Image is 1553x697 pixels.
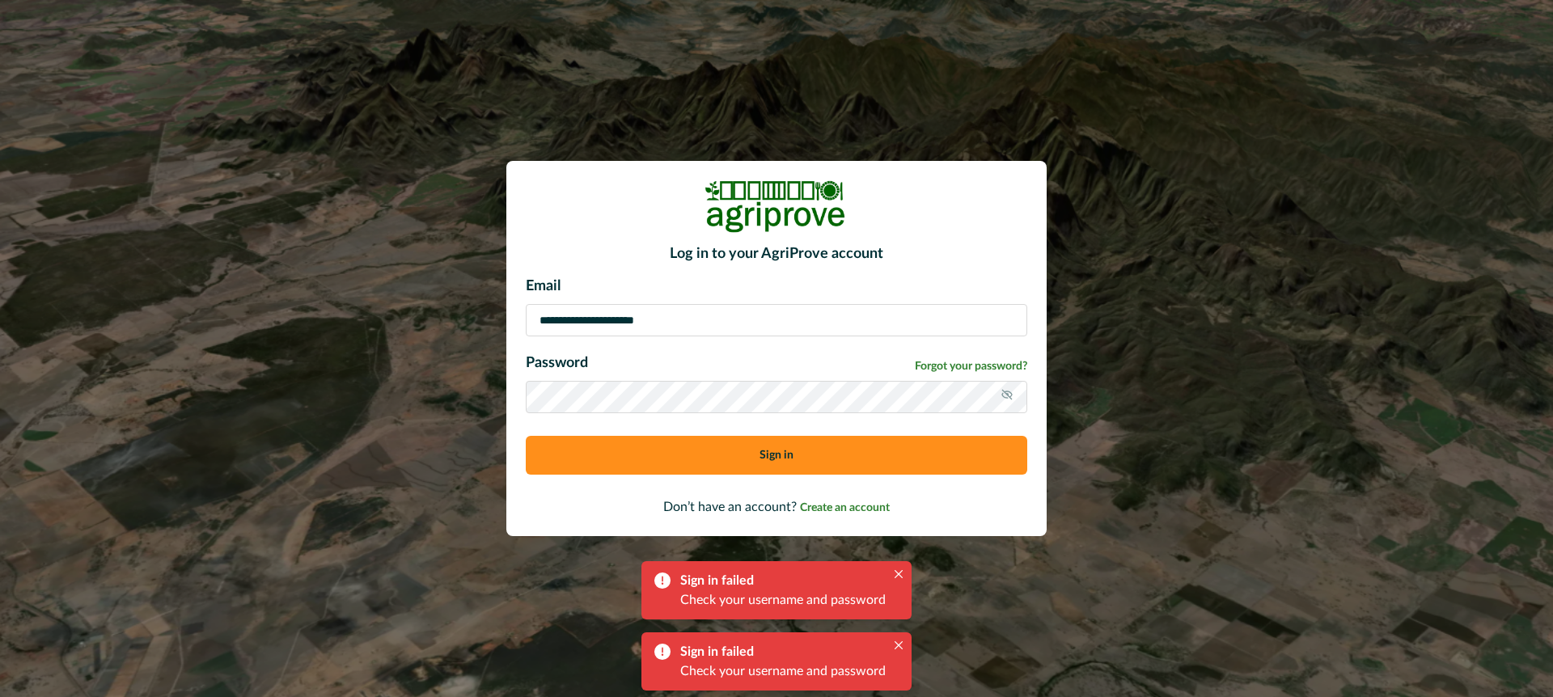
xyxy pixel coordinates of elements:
[915,358,1027,375] a: Forgot your password?
[800,502,890,513] span: Create an account
[800,501,890,513] a: Create an account
[889,564,908,584] button: Close
[680,590,886,610] div: Check your username and password
[526,276,1027,298] p: Email
[680,661,886,681] div: Check your username and password
[889,636,908,655] button: Close
[704,180,849,233] img: Logo Image
[526,353,588,374] p: Password
[526,497,1027,517] p: Don’t have an account?
[680,571,879,590] div: Sign in failed
[680,642,879,661] div: Sign in failed
[526,246,1027,264] h2: Log in to your AgriProve account
[526,436,1027,475] button: Sign in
